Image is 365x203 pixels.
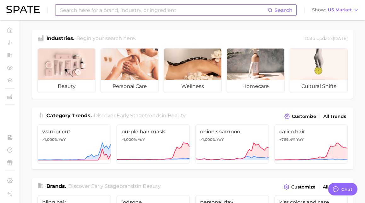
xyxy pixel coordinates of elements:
a: wellness [164,48,222,93]
img: SPATE [6,6,40,13]
span: beauty [168,113,185,119]
span: All Trends [323,114,346,119]
span: Category Trends . [46,113,92,119]
span: YoY [59,137,66,142]
a: homecare [227,48,285,93]
span: calico hair [279,129,343,135]
a: calico hair+769.4% YoY [275,125,348,164]
a: beauty [38,48,96,93]
span: Customize [291,184,316,190]
span: personal care [101,80,158,93]
a: All Brands [321,183,348,191]
h2: Begin your search here. [76,35,136,43]
h1: Industries. [46,35,74,43]
button: Customize [282,183,317,191]
input: Search here for a brand, industry, or ingredient [59,5,268,15]
span: Search [275,7,293,13]
span: Discover Early Stage brands in . [68,183,161,189]
span: homecare [227,80,284,93]
a: cultural shifts [290,48,348,93]
span: wellness [164,80,221,93]
span: >1,000% [200,137,216,142]
span: cultural shifts [290,80,347,93]
span: >1,000% [121,137,137,142]
a: All Trends [322,112,348,121]
button: ShowUS Market [310,6,360,14]
span: +769.4% [279,137,295,142]
span: YoY [138,137,145,142]
span: beauty [143,183,160,189]
div: Data update: [DATE] [304,35,348,43]
span: Show [312,8,326,12]
a: purple hair mask>1,000% YoY [117,125,190,164]
span: All Brands [323,184,346,190]
button: Customize [283,112,318,121]
span: Brands . [46,183,66,189]
span: purple hair mask [121,129,185,135]
a: Log out. Currently logged in with e-mail rachel@basebeauty.com. [5,188,14,198]
span: warrior cut [42,129,106,135]
span: US Market [328,8,352,12]
a: warrior cut>1,000% YoY [38,125,111,164]
span: beauty [38,80,95,93]
a: personal care [101,48,159,93]
a: onion shampoo>1,000% YoY [195,125,269,164]
span: >1,000% [42,137,58,142]
span: onion shampoo [200,129,264,135]
span: Customize [292,114,316,119]
span: YoY [296,137,304,142]
span: YoY [217,137,224,142]
span: Discover Early Stage trends in . [94,113,186,119]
